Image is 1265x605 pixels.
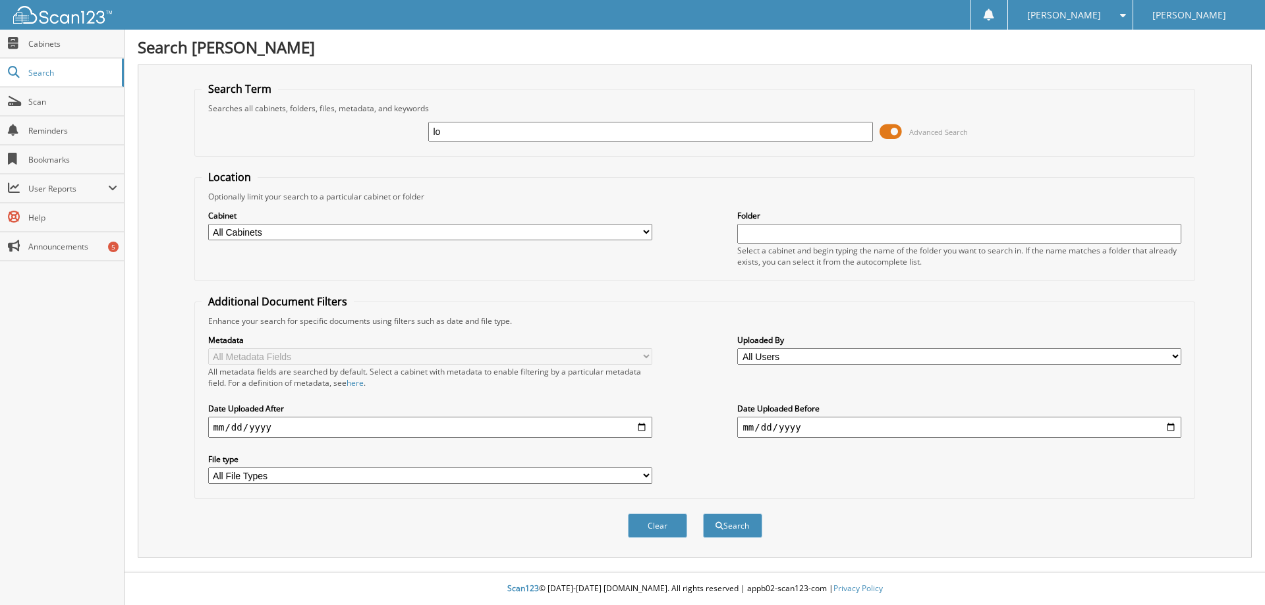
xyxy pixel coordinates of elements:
span: Search [28,67,115,78]
div: Enhance your search for specific documents using filters such as date and file type. [202,315,1189,327]
label: Cabinet [208,210,652,221]
h1: Search [PERSON_NAME] [138,36,1252,58]
label: File type [208,454,652,465]
div: Optionally limit your search to a particular cabinet or folder [202,191,1189,202]
span: [PERSON_NAME] [1027,11,1101,19]
input: start [208,417,652,438]
span: Cabinets [28,38,117,49]
span: Announcements [28,241,117,252]
div: © [DATE]-[DATE] [DOMAIN_NAME]. All rights reserved | appb02-scan123-com | [125,573,1265,605]
input: end [737,417,1181,438]
img: scan123-logo-white.svg [13,6,112,24]
button: Clear [628,513,687,538]
legend: Additional Document Filters [202,294,354,309]
span: User Reports [28,183,108,194]
span: Help [28,212,117,223]
div: Searches all cabinets, folders, files, metadata, and keywords [202,103,1189,114]
div: Select a cabinet and begin typing the name of the folder you want to search in. If the name match... [737,245,1181,267]
span: Bookmarks [28,154,117,165]
label: Date Uploaded After [208,403,652,414]
label: Folder [737,210,1181,221]
span: [PERSON_NAME] [1152,11,1226,19]
span: Reminders [28,125,117,136]
span: Scan [28,96,117,107]
span: Scan123 [507,583,539,594]
a: here [347,377,364,388]
span: Advanced Search [909,127,968,137]
div: All metadata fields are searched by default. Select a cabinet with metadata to enable filtering b... [208,366,652,388]
label: Date Uploaded Before [737,403,1181,414]
div: 5 [108,242,119,252]
a: Privacy Policy [833,583,883,594]
legend: Location [202,170,258,184]
label: Metadata [208,334,652,346]
label: Uploaded By [737,334,1181,346]
button: Search [703,513,762,538]
legend: Search Term [202,82,278,96]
